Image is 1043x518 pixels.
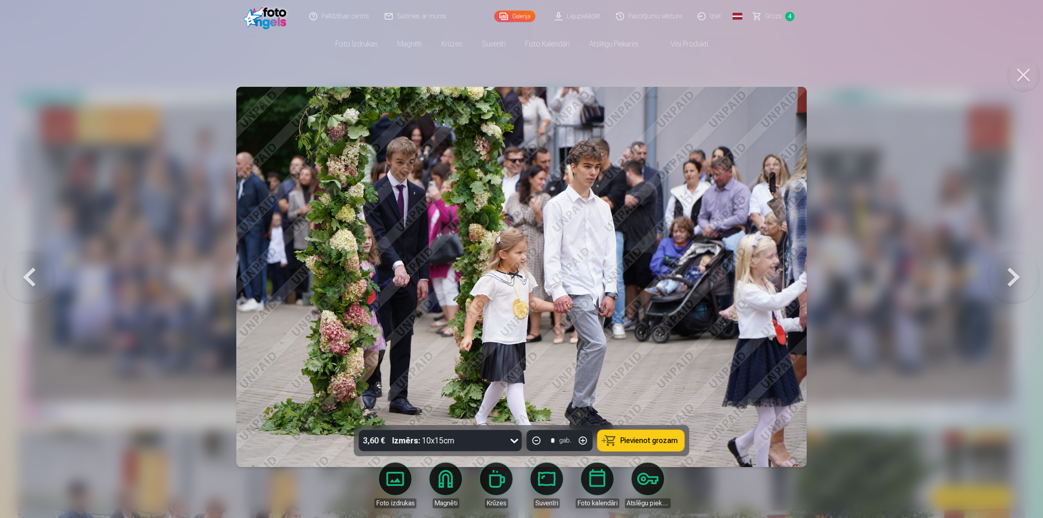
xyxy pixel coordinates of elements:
[423,463,469,508] a: Magnēti
[433,498,459,508] div: Magnēti
[598,430,684,451] button: Pievienot grozam
[392,430,455,451] div: 10x15cm
[494,11,535,22] a: Galerija
[326,33,387,55] a: Foto izdrukas
[431,33,472,55] a: Krūzes
[648,33,718,55] a: Visi produkti
[574,463,620,508] a: Foto kalendāri
[785,12,794,21] span: 4
[244,3,290,29] img: /fa3
[485,498,508,508] div: Krūzes
[625,463,671,508] a: Atslēgu piekariņi
[625,498,671,508] div: Atslēgu piekariņi
[765,11,782,21] span: Grozs
[524,463,570,508] a: Suvenīri
[359,430,389,451] div: 3,60 €
[559,436,572,445] div: gab.
[374,498,416,508] div: Foto izdrukas
[534,498,560,508] div: Suvenīri
[372,463,418,508] a: Foto izdrukas
[387,33,431,55] a: Magnēti
[472,33,515,55] a: Suvenīri
[392,435,420,446] strong: Izmērs :
[576,498,619,508] div: Foto kalendāri
[579,33,648,55] a: Atslēgu piekariņi
[473,463,519,508] a: Krūzes
[621,437,678,444] span: Pievienot grozam
[515,33,579,55] a: Foto kalendāri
